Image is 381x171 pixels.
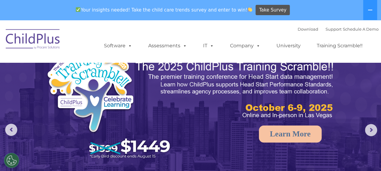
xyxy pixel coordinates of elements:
[142,40,193,52] a: Assessments
[259,5,286,15] span: Take Survey
[224,40,266,52] a: Company
[311,40,369,52] a: Training Scramble!!
[343,27,379,32] a: Schedule A Demo
[326,27,342,32] a: Support
[282,106,381,171] iframe: Chat Widget
[76,7,80,12] img: ✅
[84,40,103,45] span: Last name
[98,40,138,52] a: Software
[256,5,290,15] a: Take Survey
[197,40,220,52] a: IT
[3,25,63,55] img: ChildPlus by Procare Solutions
[270,40,307,52] a: University
[84,65,110,69] span: Phone number
[298,27,318,32] a: Download
[298,27,379,32] font: |
[259,126,322,142] a: Learn More
[248,7,252,12] img: 👏
[4,153,19,168] button: Cookies Settings
[73,4,255,16] span: Your insights needed! Take the child care trends survey and enter to win!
